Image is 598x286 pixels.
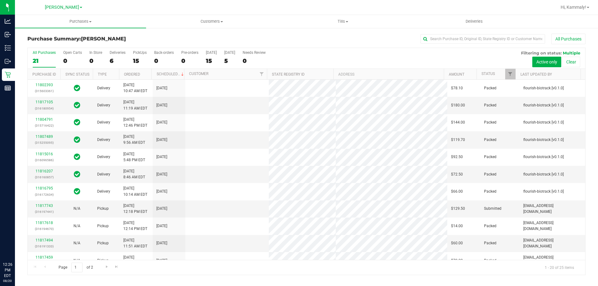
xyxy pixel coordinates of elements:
[31,243,57,249] p: (316191333)
[156,223,167,229] span: [DATE]
[74,258,80,263] span: Not Applicable
[146,15,277,28] a: Customers
[123,117,147,129] span: [DATE] 12:46 PM EDT
[97,120,110,125] span: Delivery
[532,57,561,67] button: Active only
[523,255,581,266] span: [EMAIL_ADDRESS][DOMAIN_NAME]
[420,34,545,44] input: Search Purchase ID, Original ID, State Registry ID or Customer Name...
[133,50,147,55] div: PickUps
[521,50,562,55] span: Filtering on status:
[97,102,110,108] span: Delivery
[97,154,110,160] span: Delivery
[74,258,80,264] button: N/A
[523,120,564,125] span: flourish-biotrack [v0.1.0]
[102,263,111,271] a: Go to the next page
[523,220,581,232] span: [EMAIL_ADDRESS][DOMAIN_NAME]
[5,58,11,64] inline-svg: Outbound
[523,189,564,195] span: flourish-biotrack [v0.1.0]
[523,137,564,143] span: flourish-biotrack [v0.1.0]
[156,85,167,91] span: [DATE]
[36,238,53,242] a: 11817494
[15,15,146,28] a: Purchases
[74,240,80,246] button: N/A
[146,19,277,24] span: Customers
[97,223,109,229] span: Pickup
[540,263,579,272] span: 1 - 20 of 25 items
[451,171,463,177] span: $72.50
[74,135,80,144] span: In Sync
[97,206,109,212] span: Pickup
[31,123,57,129] p: (315716422)
[74,223,80,229] button: N/A
[133,57,147,64] div: 15
[110,57,126,64] div: 6
[523,237,581,249] span: [EMAIL_ADDRESS][DOMAIN_NAME]
[561,5,586,10] span: Hi, Kammaly!
[31,105,57,111] p: (316180954)
[482,72,495,76] a: Status
[189,72,208,76] a: Customer
[156,240,167,246] span: [DATE]
[206,57,217,64] div: 15
[89,57,102,64] div: 0
[36,134,53,139] a: 11807489
[243,57,266,64] div: 0
[98,72,107,77] a: Type
[451,154,463,160] span: $92.50
[31,140,57,146] p: (315255095)
[520,72,552,77] a: Last Updated By
[3,262,12,279] p: 12:26 PM EDT
[484,171,496,177] span: Packed
[449,72,464,77] a: Amount
[6,236,25,255] iframe: Resource center
[123,185,147,197] span: [DATE] 10:14 AM EDT
[224,57,235,64] div: 5
[451,85,463,91] span: $78.10
[278,19,408,24] span: Tills
[123,134,145,146] span: [DATE] 9:56 AM EDT
[33,57,56,64] div: 21
[74,84,80,92] span: In Sync
[181,57,198,64] div: 0
[451,240,463,246] span: $60.00
[74,206,80,212] button: N/A
[112,263,121,271] a: Go to the last page
[551,34,586,44] button: All Purchases
[451,189,463,195] span: $66.00
[451,223,463,229] span: $14.00
[484,85,496,91] span: Packed
[451,206,465,212] span: $129.50
[277,15,408,28] a: Tills
[31,88,57,94] p: (315603361)
[15,19,146,24] span: Purchases
[27,36,213,42] h3: Purchase Summary:
[156,206,167,212] span: [DATE]
[123,151,145,163] span: [DATE] 5:48 PM EDT
[71,263,83,272] input: 1
[484,206,501,212] span: Submitted
[81,36,126,42] span: [PERSON_NAME]
[523,154,564,160] span: flourish-biotrack [v0.1.0]
[181,50,198,55] div: Pre-orders
[110,50,126,55] div: Deliveries
[484,137,496,143] span: Packed
[563,50,580,55] span: Multiple
[505,69,515,79] a: Filter
[243,50,266,55] div: Needs Review
[484,154,496,160] span: Packed
[123,82,147,94] span: [DATE] 10:47 AM EDT
[5,45,11,51] inline-svg: Inventory
[36,221,53,225] a: 11817618
[484,240,496,246] span: Packed
[97,258,109,264] span: Pickup
[157,72,185,76] a: Scheduled
[123,168,145,180] span: [DATE] 8:46 AM EDT
[74,241,80,245] span: Not Applicable
[3,279,12,283] p: 08/20
[5,18,11,24] inline-svg: Analytics
[156,120,167,125] span: [DATE]
[123,255,147,266] span: [DATE] 11:47 AM EDT
[123,237,147,249] span: [DATE] 11:51 AM EDT
[124,72,140,77] a: Ordered
[154,50,174,55] div: Back-orders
